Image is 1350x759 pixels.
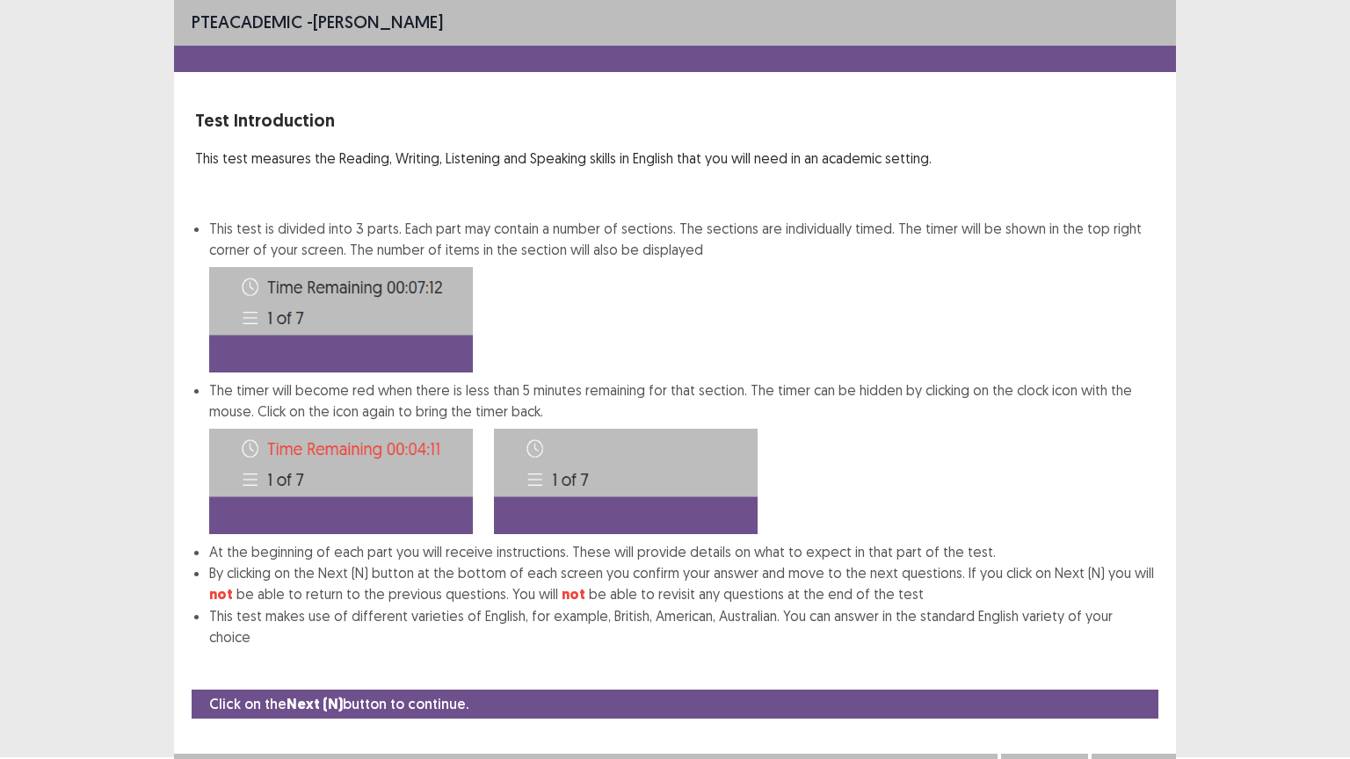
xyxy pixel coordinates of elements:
[192,11,302,33] span: PTE academic
[209,379,1155,541] li: The timer will become red when there is less than 5 minutes remaining for that section. The timer...
[209,605,1155,647] li: This test makes use of different varieties of English, for example, British, American, Australian...
[195,107,1155,134] p: Test Introduction
[209,585,233,604] strong: not
[494,429,758,534] img: Time-image
[209,267,473,372] img: Time-image
[287,695,343,713] strong: Next (N)
[192,9,443,35] p: - [PERSON_NAME]
[209,429,473,534] img: Time-image
[209,218,1155,372] li: This test is divided into 3 parts. Each part may contain a number of sections. The sections are i...
[209,693,468,715] p: Click on the button to continue.
[195,148,1155,169] p: This test measures the Reading, Writing, Listening and Speaking skills in English that you will n...
[562,585,585,604] strong: not
[209,541,1155,562] li: At the beginning of each part you will receive instructions. These will provide details on what t...
[209,562,1155,605] li: By clicking on the Next (N) button at the bottom of each screen you confirm your answer and move ...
